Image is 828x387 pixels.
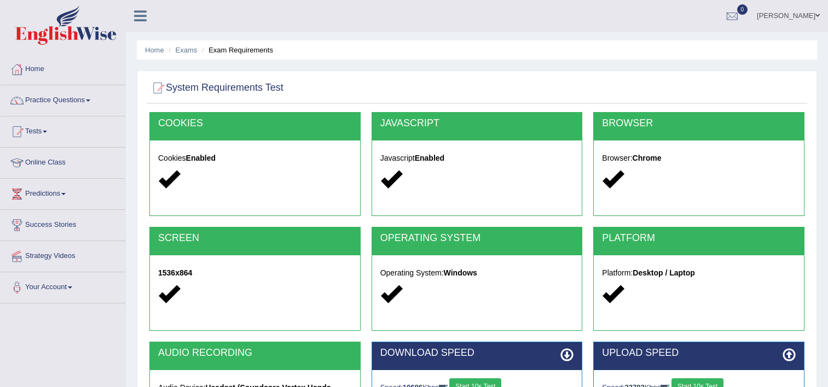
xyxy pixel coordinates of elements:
[415,154,444,162] strong: Enabled
[1,116,125,144] a: Tests
[158,154,352,162] h5: Cookies
[602,348,796,359] h2: UPLOAD SPEED
[158,268,192,277] strong: 1536x864
[1,148,125,175] a: Online Class
[186,154,216,162] strong: Enabled
[1,54,125,81] a: Home
[602,154,796,162] h5: Browser:
[380,269,574,277] h5: Operating System:
[145,46,164,54] a: Home
[158,348,352,359] h2: AUDIO RECORDING
[1,85,125,113] a: Practice Questions
[633,268,695,277] strong: Desktop / Laptop
[380,348,574,359] h2: DOWNLOAD SPEED
[380,233,574,244] h2: OPERATING SYSTEM
[158,118,352,129] h2: COOKIES
[602,118,796,129] h2: BROWSER
[602,233,796,244] h2: PLATFORM
[1,241,125,268] a: Strategy Videos
[1,179,125,206] a: Predictions
[380,118,574,129] h2: JAVASCRIPT
[1,210,125,237] a: Success Stories
[602,269,796,277] h5: Platform:
[1,272,125,300] a: Your Account
[380,154,574,162] h5: Javascript
[633,154,662,162] strong: Chrome
[737,4,748,15] span: 0
[176,46,198,54] a: Exams
[199,45,273,55] li: Exam Requirements
[158,233,352,244] h2: SCREEN
[149,80,283,96] h2: System Requirements Test
[444,268,477,277] strong: Windows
